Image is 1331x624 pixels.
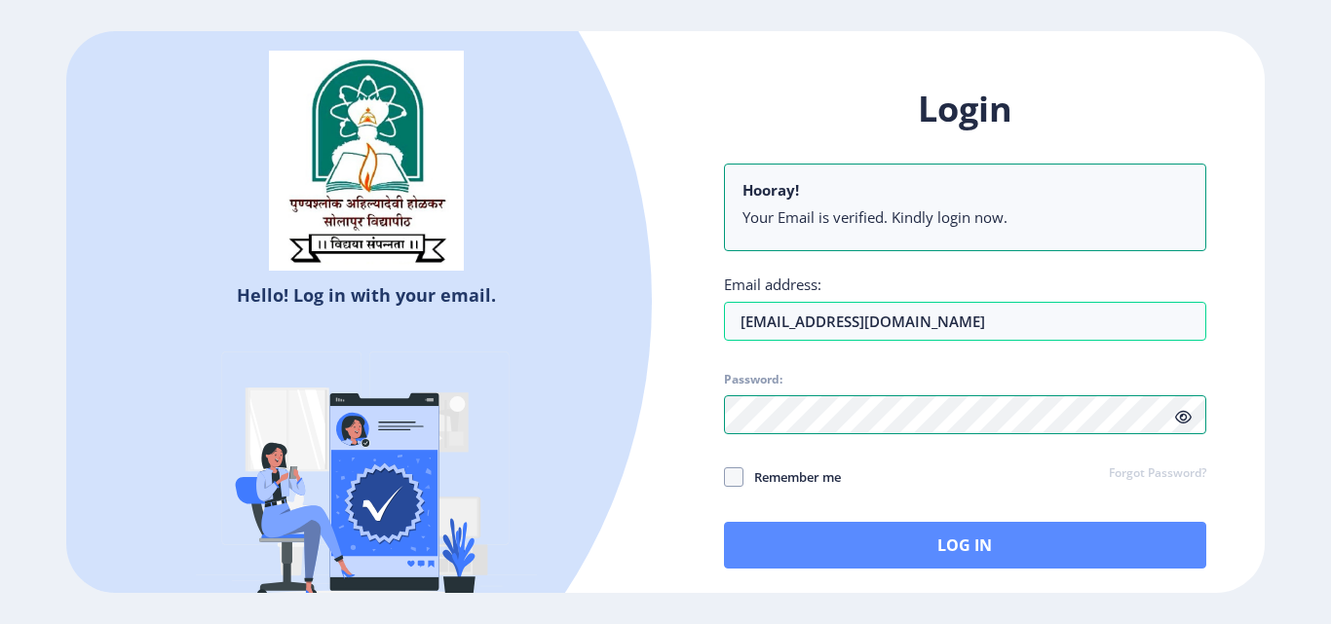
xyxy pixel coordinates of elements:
img: sulogo.png [269,51,464,271]
a: Forgot Password? [1109,465,1206,483]
input: Email address [724,302,1206,341]
label: Email address: [724,275,821,294]
li: Your Email is verified. Kindly login now. [742,207,1188,227]
h1: Login [724,86,1206,132]
span: Remember me [743,465,841,489]
b: Hooray! [742,180,799,200]
button: Log In [724,522,1206,569]
label: Password: [724,372,782,387]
